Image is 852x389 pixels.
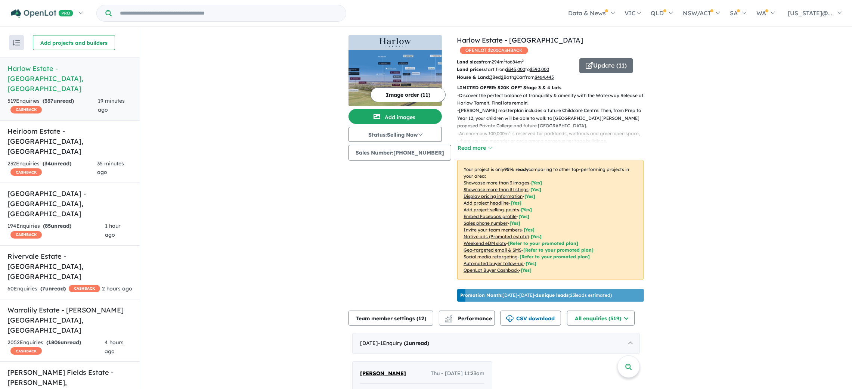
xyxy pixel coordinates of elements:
[348,145,451,161] button: Sales Number:[PHONE_NUMBER]
[521,267,532,273] span: [Yes]
[113,5,344,21] input: Try estate name, suburb, builder or developer
[457,74,574,81] p: Bed Bath Car from
[348,35,442,106] a: Harlow Estate - Tarneit LogoHarlow Estate - Tarneit
[348,50,442,106] img: Harlow Estate - Tarneit
[464,234,529,239] u: Native ads (Promoted estate)
[464,220,508,226] u: Sales phone number
[7,284,100,293] div: 60 Enquir ies
[7,97,98,115] div: 519 Enquir ies
[530,66,549,72] u: $ 590,000
[45,222,51,229] span: 85
[352,333,640,354] div: [DATE]
[7,63,132,94] h5: Harlow Estate - [GEOGRAPHIC_DATA] , [GEOGRAPHIC_DATA]
[7,159,97,177] div: 232 Enquir ies
[457,130,650,145] p: - An enormous 100,000m² is reserved for parklands, wetlands and green open space, where you can m...
[460,292,502,298] b: Promotion Month:
[43,97,74,104] strong: ( unread)
[567,311,635,326] button: All enquiries (519)
[464,240,506,246] u: Weekend eDM slots
[464,214,517,219] u: Embed Facebook profile
[464,267,519,273] u: OpenLot Buyer Cashback
[535,74,554,80] u: $ 464,445
[536,292,568,298] b: 1 unique leads
[525,66,549,72] span: to
[457,74,490,80] b: House & Land:
[530,187,541,192] span: [ Yes ]
[505,59,524,65] span: to
[10,106,42,113] span: CASHBACK
[10,168,42,176] span: CASHBACK
[348,127,442,142] button: Status:Selling Now
[522,59,524,63] sup: 2
[506,315,514,323] img: download icon
[7,222,105,240] div: 194 Enquir ies
[788,9,832,17] span: [US_STATE]@...
[7,305,132,335] h5: Warralily Estate - [PERSON_NAME][GEOGRAPHIC_DATA] , [GEOGRAPHIC_DATA]
[579,58,633,73] button: Update (11)
[446,315,492,322] span: Performance
[439,311,495,326] button: Performance
[464,207,519,212] u: Add project selling-points
[531,180,542,186] span: [ Yes ]
[464,254,518,259] u: Social media retargeting
[371,87,446,102] button: Image order (11)
[13,40,20,46] img: sort.svg
[7,338,105,356] div: 2052 Enquir ies
[351,38,439,47] img: Harlow Estate - Tarneit Logo
[431,369,484,378] span: Thu - [DATE] 11:23am
[520,254,590,259] span: [Refer to your promoted plan]
[44,97,53,104] span: 337
[501,74,504,80] u: 2
[404,340,429,346] strong: ( unread)
[504,167,529,172] b: 95 % ready
[48,339,61,346] span: 1806
[445,315,452,319] img: line-chart.svg
[464,193,523,199] u: Display pricing information
[460,47,528,54] span: OPENLOT $ 200 CASHBACK
[492,59,505,65] u: 294 m
[521,207,532,212] span: [ Yes ]
[43,222,71,229] strong: ( unread)
[524,193,535,199] span: [ Yes ]
[457,107,650,130] p: - [PERSON_NAME] masterplan includes a future Childcare Centre. Then, from Prep to Year 12, your c...
[514,74,516,80] u: 1
[44,160,51,167] span: 34
[523,247,594,253] span: [Refer to your promoted plan]
[518,214,529,219] span: [ Yes ]
[102,285,132,292] span: 2 hours ago
[509,220,520,226] span: [ Yes ]
[457,66,484,72] b: Land prices
[348,311,433,326] button: Team member settings (12)
[511,200,521,206] span: [ Yes ]
[508,240,578,246] span: [Refer to your promoted plan]
[526,261,536,266] span: [Yes]
[7,251,132,281] h5: Rivervale Estate - [GEOGRAPHIC_DATA] , [GEOGRAPHIC_DATA]
[98,97,125,113] span: 19 minutes ago
[457,59,481,65] b: Land sizes
[360,370,406,377] span: [PERSON_NAME]
[360,369,406,378] a: [PERSON_NAME]
[501,311,561,326] button: CSV download
[457,160,644,280] p: Your project is only comparing to other top-performing projects in your area: - - - - - - - - - -...
[46,339,81,346] strong: ( unread)
[457,84,644,91] p: LIMITED OFFER: $20K OFF* Stage 3 & 4 Lots
[464,187,529,192] u: Showcase more than 3 listings
[40,285,66,292] strong: ( unread)
[445,317,452,322] img: bar-chart.svg
[524,227,535,233] span: [ Yes ]
[7,126,132,156] h5: Heirloom Estate - [GEOGRAPHIC_DATA] , [GEOGRAPHIC_DATA]
[457,66,574,73] p: start from
[506,66,525,72] u: $ 345,000
[11,9,73,18] img: Openlot PRO Logo White
[457,36,583,44] a: Harlow Estate - [GEOGRAPHIC_DATA]
[464,227,522,233] u: Invite your team members
[43,160,71,167] strong: ( unread)
[105,339,124,355] span: 4 hours ago
[406,340,409,346] span: 1
[348,109,442,124] button: Add images
[7,189,132,219] h5: [GEOGRAPHIC_DATA] - [GEOGRAPHIC_DATA] , [GEOGRAPHIC_DATA]
[97,160,124,176] span: 35 minutes ago
[490,74,492,80] u: 3
[10,231,42,239] span: CASHBACK
[510,59,524,65] u: 684 m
